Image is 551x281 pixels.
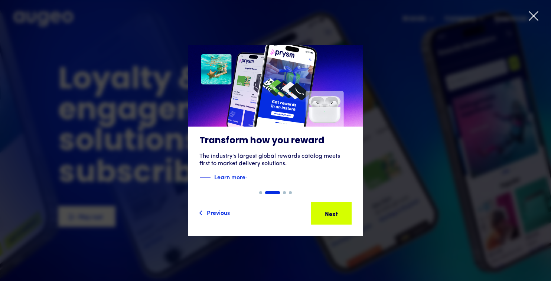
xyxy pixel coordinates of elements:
[311,202,352,225] a: Next
[199,153,352,167] div: The industry's largest global rewards catalog meets first to market delivery solutions.
[207,208,230,217] div: Previous
[188,45,363,191] a: Transform how you rewardThe industry's largest global rewards catalog meets first to market deliv...
[265,191,280,194] div: Show slide 2 of 4
[199,135,352,147] h3: Transform how you reward
[259,191,262,194] div: Show slide 1 of 4
[283,191,286,194] div: Show slide 3 of 4
[289,191,292,194] div: Show slide 4 of 4
[246,173,257,182] img: Blue text arrow
[199,173,211,182] img: Blue decorative line
[214,173,245,181] strong: Learn more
